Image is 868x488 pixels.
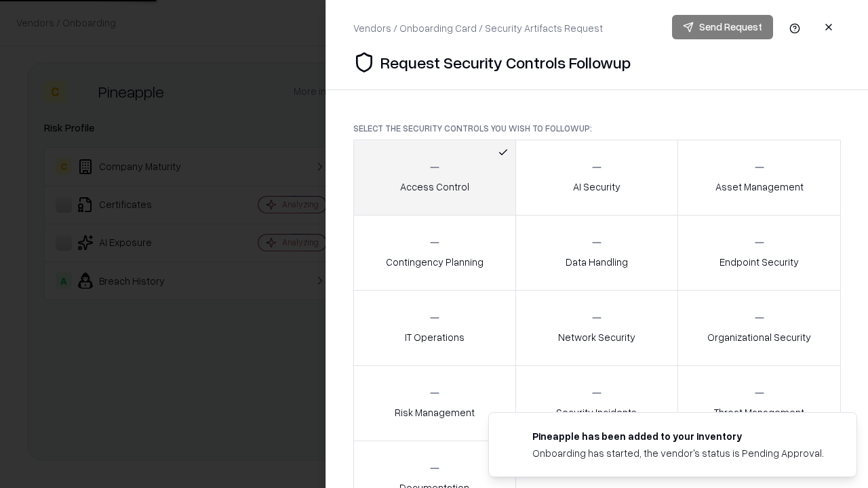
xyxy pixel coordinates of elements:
[714,405,804,420] p: Threat Management
[532,446,824,460] div: Onboarding has started, the vendor's status is Pending Approval.
[515,365,679,441] button: Security Incidents
[707,330,811,344] p: Organizational Security
[566,255,628,269] p: Data Handling
[405,330,465,344] p: IT Operations
[532,429,824,443] div: Pineapple has been added to your inventory
[353,365,516,441] button: Risk Management
[353,21,603,35] div: Vendors / Onboarding Card / Security Artifacts Request
[677,140,841,216] button: Asset Management
[353,290,516,366] button: IT Operations
[715,180,804,194] p: Asset Management
[515,215,679,291] button: Data Handling
[677,365,841,441] button: Threat Management
[380,52,631,73] p: Request Security Controls Followup
[386,255,484,269] p: Contingency Planning
[677,290,841,366] button: Organizational Security
[515,290,679,366] button: Network Security
[677,215,841,291] button: Endpoint Security
[353,140,516,216] button: Access Control
[556,405,637,420] p: Security Incidents
[558,330,635,344] p: Network Security
[515,140,679,216] button: AI Security
[353,215,516,291] button: Contingency Planning
[719,255,799,269] p: Endpoint Security
[400,180,469,194] p: Access Control
[353,123,841,134] p: Select the security controls you wish to followup:
[395,405,475,420] p: Risk Management
[573,180,620,194] p: AI Security
[505,429,521,445] img: pineappleenergy.com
